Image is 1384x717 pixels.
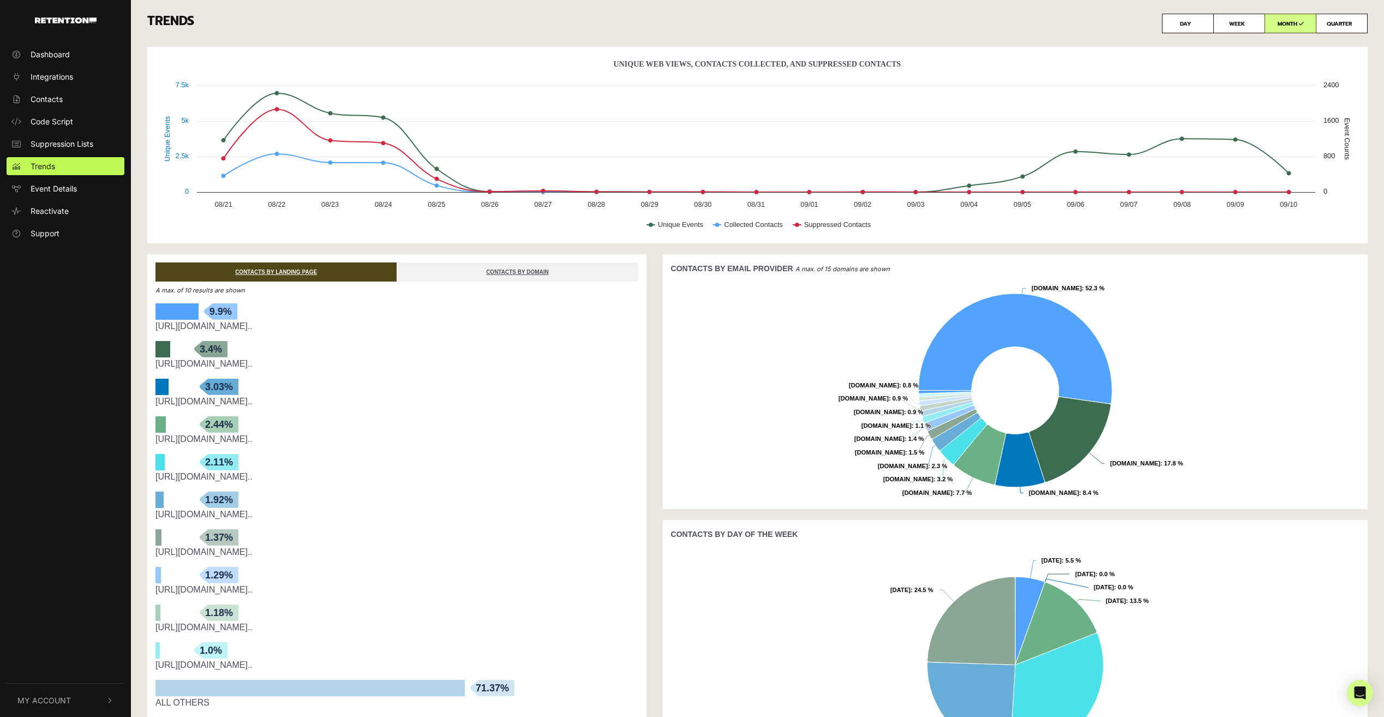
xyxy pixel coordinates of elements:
text: : 5.5 % [1041,557,1081,564]
span: Contacts [31,93,63,105]
text: Suppressed Contacts [804,220,871,229]
text: Unique Events [658,220,703,229]
tspan: [DOMAIN_NAME] [878,463,928,469]
span: 2.11% [200,454,238,470]
tspan: [DOMAIN_NAME] [861,422,912,429]
span: 1.18% [200,605,238,621]
tspan: [DOMAIN_NAME] [854,435,904,442]
div: https://www.levenger.com/web-pixels@2181a11aw2fccb243p116ca46emacad63e2/collections/best-sellers [155,433,638,446]
text: 09/04 [960,200,978,208]
span: Trends [31,160,55,172]
a: [URL][DOMAIN_NAME].. [155,434,253,444]
text: 08/27 [535,200,552,208]
a: [URL][DOMAIN_NAME].. [155,510,253,519]
tspan: [DATE] [1041,557,1062,564]
text: 09/10 [1280,200,1297,208]
text: 08/22 [268,200,285,208]
text: 08/28 [588,200,605,208]
button: My Account [7,684,124,717]
tspan: [DOMAIN_NAME] [902,489,952,496]
text: 09/09 [1227,200,1244,208]
text: Event Counts [1343,118,1351,160]
strong: CONTACTS BY EMAIL PROVIDER [671,264,793,273]
text: 0 [1323,187,1327,195]
a: [URL][DOMAIN_NAME].. [155,397,253,406]
span: 71.37% [470,680,514,696]
img: Retention.com [35,17,97,23]
text: 09/06 [1067,200,1085,208]
div: https://www.levenger.com/web-pixels@ee7f0208wfac9dc99p05ea9c9dmdf2ffff9/collections/desk-accessories [155,546,638,559]
a: Code Script [7,112,124,130]
div: https://www.levenger.com/web-pixels@2181a11aw2fccb243p116ca46emacad63e2/collections/all/products/... [155,508,638,521]
a: CONTACTS BY LANDING PAGE [155,262,397,282]
a: Suppression Lists [7,135,124,153]
span: 3.4% [194,341,227,357]
text: : 0.0 % [1094,584,1134,590]
span: 1.92% [200,492,238,508]
tspan: [DATE] [1094,584,1114,590]
tspan: [DATE] [1075,571,1095,577]
span: 1.0% [194,642,227,659]
div: https://www.levenger.com/web-pixels@ee7f0208wfac9dc99p05ea9c9dmdf2ffff9/ [155,395,638,408]
tspan: [DOMAIN_NAME] [855,449,905,456]
text: Unique Events [163,116,171,162]
tspan: [DOMAIN_NAME] [849,382,899,389]
span: 3.03% [200,379,238,395]
text: : 1.5 % [855,449,924,456]
em: A max. of 10 results are shown [155,286,245,294]
text: : 0.9 % [854,409,923,415]
tspan: [DOMAIN_NAME] [1029,489,1079,496]
text: : 13.5 % [1106,597,1149,604]
span: Code Script [31,116,73,127]
text: 08/25 [428,200,445,208]
text: 2400 [1323,81,1339,89]
a: [URL][DOMAIN_NAME].. [155,623,253,632]
tspan: [DOMAIN_NAME] [1032,285,1082,291]
text: 800 [1323,152,1335,160]
text: 09/03 [907,200,925,208]
span: Support [31,228,59,239]
label: MONTH [1265,14,1316,33]
div: Open Intercom Messenger [1347,680,1373,706]
span: 9.9% [204,303,237,320]
a: [URL][DOMAIN_NAME].. [155,359,253,368]
div: https://www.levenger.com/web-pixels@2181a11aw2fccb243p116ca46emacad63e2/collections/new-arrivals [155,470,638,483]
span: Dashboard [31,49,70,60]
a: Support [7,224,124,242]
text: 08/21 [215,200,232,208]
tspan: [DOMAIN_NAME] [854,409,904,415]
text: : 1.1 % [861,422,931,429]
text: 7.5k [176,81,189,89]
h3: TRENDS [147,14,1368,33]
span: Event Details [31,183,77,194]
svg: Unique Web Views, Contacts Collected, And Suppressed Contacts [155,55,1359,241]
text: 09/02 [854,200,871,208]
strong: CONTACTS BY DAY OF THE WEEK [671,530,798,539]
text: : 0.8 % [849,382,918,389]
a: CONTACTS BY DOMAIN [397,262,638,282]
div: https://www.levenger.com/web-pixels@2181a11aw2fccb243p116ca46emacad63e2/collections/all/products/... [155,621,638,634]
span: 1.29% [200,567,238,583]
text: : 2.3 % [878,463,947,469]
text: : 0.9 % [838,395,908,402]
div: https://www.levenger.com/web-pixels@2181a11aw2fccb243p116ca46emacad63e2/collections/desk-accessories [155,357,638,371]
text: 2.5k [176,152,189,160]
a: [URL][DOMAIN_NAME].. [155,585,253,594]
tspan: [DATE] [890,587,910,593]
text: 5k [181,116,189,124]
text: 0 [185,187,189,195]
div: https://www.levenger.com/web-pixels@2181a11aw2fccb243p116ca46emacad63e2/pages/bag-accessories [155,659,638,672]
a: Trends [7,157,124,175]
a: [URL][DOMAIN_NAME].. [155,472,253,481]
tspan: [DOMAIN_NAME] [1110,460,1160,467]
a: [URL][DOMAIN_NAME].. [155,321,253,331]
text: 1600 [1323,116,1339,124]
span: Suppression Lists [31,138,93,150]
text: 08/29 [641,200,658,208]
span: 1.37% [200,529,238,546]
a: [URL][DOMAIN_NAME].. [155,547,253,557]
text: 09/01 [801,200,818,208]
text: 09/08 [1173,200,1191,208]
text: 08/24 [375,200,392,208]
tspan: [DOMAIN_NAME] [838,395,889,402]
